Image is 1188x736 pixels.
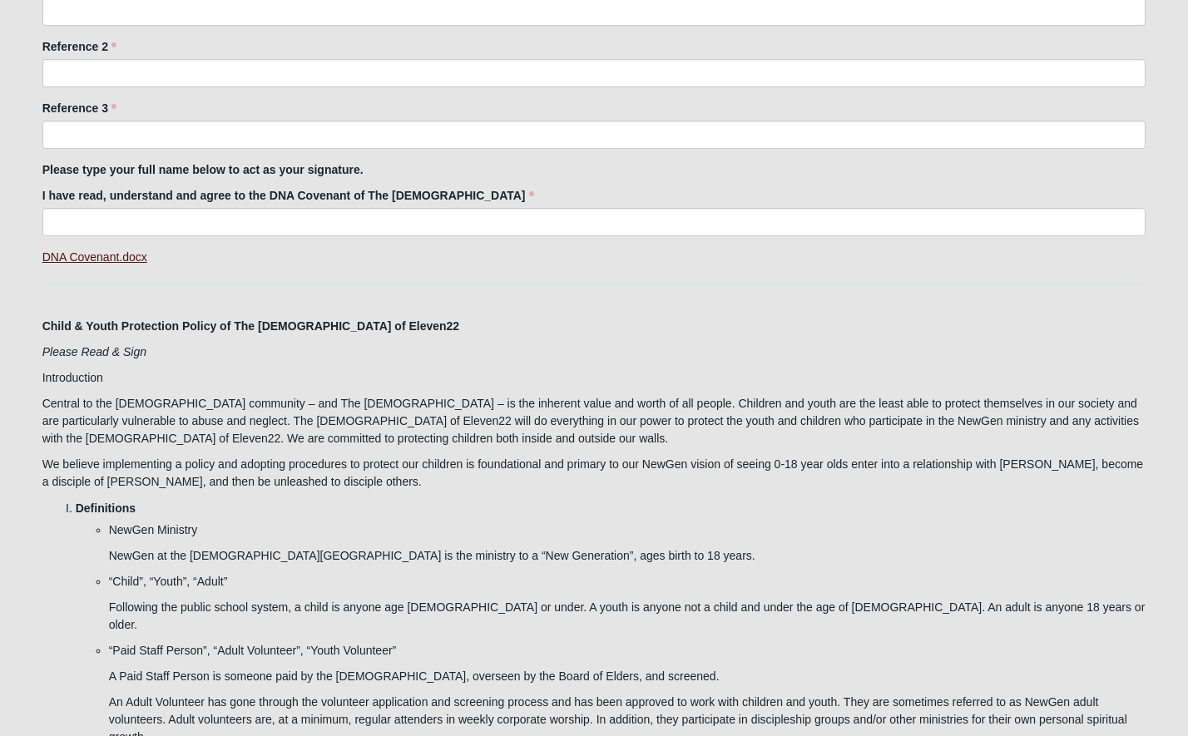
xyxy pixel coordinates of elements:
label: I have read, understand and agree to the DNA Covenant of The [DEMOGRAPHIC_DATA] [42,187,534,204]
h5: Definitions [76,501,1146,516]
label: Reference 2 [42,38,116,55]
p: NewGen at the [DEMOGRAPHIC_DATA][GEOGRAPHIC_DATA] is the ministry to a “New Generation”, ages bir... [109,547,1146,565]
p: Central to the [DEMOGRAPHIC_DATA] community – and The [DEMOGRAPHIC_DATA] – is the inherent value ... [42,395,1146,447]
p: “Child”, “Youth”, “Adult” [109,573,1146,590]
p: Introduction [42,369,1146,387]
p: A Paid Staff Person is someone paid by the [DEMOGRAPHIC_DATA], overseen by the Board of Elders, a... [109,668,1146,685]
strong: Child & Youth Protection Policy of The [DEMOGRAPHIC_DATA] of Eleven22 [42,319,459,333]
a: DNA Covenant.docx [42,250,147,264]
label: Reference 3 [42,100,116,116]
i: Please Read & Sign [42,345,146,358]
strong: Please type your full name below to act as your signature. [42,163,364,176]
p: Following the public school system, a child is anyone age [DEMOGRAPHIC_DATA] or under. A youth is... [109,599,1146,634]
p: “Paid Staff Person”, “Adult Volunteer”, “Youth Volunteer” [109,642,1146,659]
p: NewGen Ministry [109,521,1146,539]
p: We believe implementing a policy and adopting procedures to protect our children is foundational ... [42,456,1146,491]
